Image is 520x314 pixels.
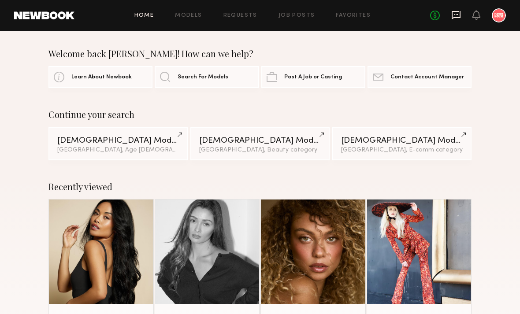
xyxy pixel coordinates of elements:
div: [DEMOGRAPHIC_DATA] Models [341,137,463,145]
span: Contact Account Manager [390,74,464,80]
div: [GEOGRAPHIC_DATA], Age [DEMOGRAPHIC_DATA] y.o. [57,147,179,153]
span: Post A Job or Casting [284,74,342,80]
a: [DEMOGRAPHIC_DATA] Models[GEOGRAPHIC_DATA], Age [DEMOGRAPHIC_DATA] y.o. [48,127,188,160]
a: Contact Account Manager [368,66,472,88]
span: Learn About Newbook [71,74,132,80]
a: Job Posts [279,13,315,18]
a: [DEMOGRAPHIC_DATA] Models[GEOGRAPHIC_DATA], E-comm category [332,127,472,160]
div: [DEMOGRAPHIC_DATA] Models [199,137,321,145]
a: Search For Models [155,66,259,88]
a: Home [134,13,154,18]
a: Favorites [336,13,371,18]
a: Requests [223,13,257,18]
span: Search For Models [178,74,228,80]
div: Recently viewed [48,181,472,192]
div: [GEOGRAPHIC_DATA], Beauty category [199,147,321,153]
a: Post A Job or Casting [261,66,365,88]
a: Models [175,13,202,18]
div: Continue your search [48,109,472,120]
div: Welcome back [PERSON_NAME]! How can we help? [48,48,472,59]
a: Learn About Newbook [48,66,152,88]
div: [DEMOGRAPHIC_DATA] Models [57,137,179,145]
a: [DEMOGRAPHIC_DATA] Models[GEOGRAPHIC_DATA], Beauty category [190,127,330,160]
div: [GEOGRAPHIC_DATA], E-comm category [341,147,463,153]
